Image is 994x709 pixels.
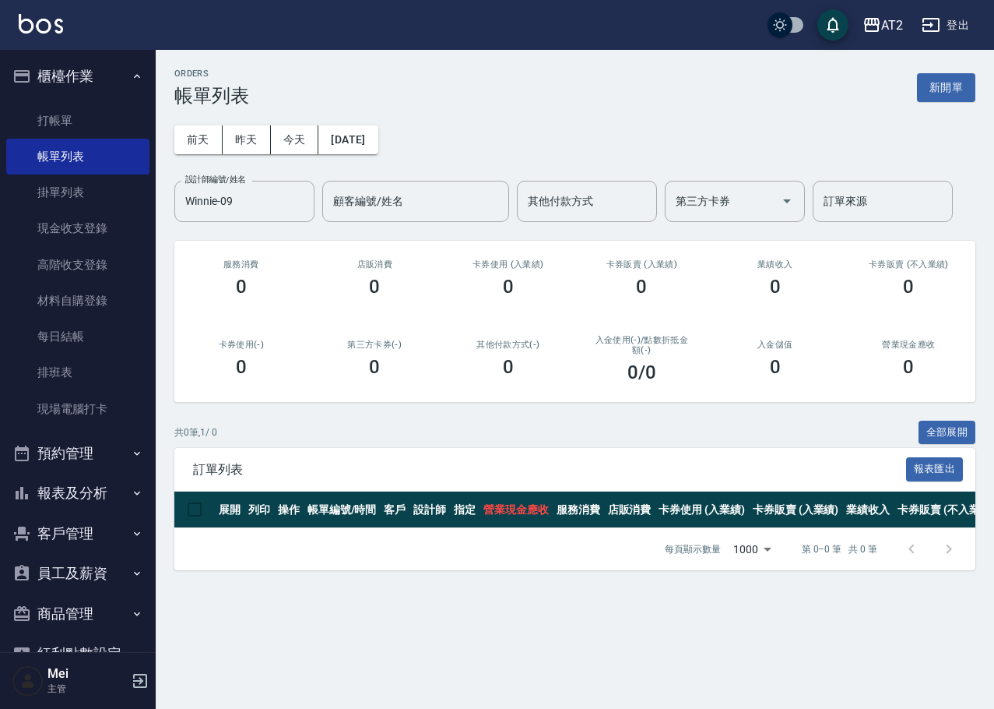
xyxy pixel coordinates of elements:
[369,356,380,378] h3: 0
[369,276,380,298] h3: 0
[842,492,894,528] th: 業績收入
[636,276,647,298] h3: 0
[19,14,63,34] img: Logo
[6,594,149,634] button: 商品管理
[271,125,319,154] button: 今天
[6,553,149,594] button: 員工及薪資
[770,356,781,378] h3: 0
[749,492,843,528] th: 卡券販賣 (入業績)
[6,247,149,283] a: 高階收支登錄
[12,665,44,697] img: Person
[47,666,127,682] h5: Mei
[318,125,378,154] button: [DATE]
[917,79,975,94] a: 新開單
[244,492,274,528] th: 列印
[6,319,149,354] a: 每日結帳
[774,189,799,213] button: Open
[553,492,604,528] th: 服務消費
[627,362,656,383] h3: 0 /0
[802,542,877,556] p: 第 0–0 筆 共 0 筆
[655,492,749,528] th: 卡券使用 (入業績)
[193,259,290,270] h3: 服務消費
[856,9,909,41] button: AT2
[665,542,721,556] p: 每頁顯示數量
[450,492,479,528] th: 指定
[47,682,127,696] p: 主管
[906,461,964,476] a: 報表匯出
[479,492,553,528] th: 營業現金應收
[6,103,149,139] a: 打帳單
[327,340,423,350] h2: 第三方卡券(-)
[861,340,957,350] h2: 營業現金應收
[174,125,223,154] button: 前天
[6,139,149,175] a: 帳單列表
[594,335,690,355] h2: 入金使用(-) /點數折抵金額(-)
[727,340,824,350] h2: 入金儲值
[903,356,914,378] h3: 0
[917,73,975,102] button: 新開單
[460,259,557,270] h2: 卡券使用 (入業績)
[223,125,271,154] button: 昨天
[236,276,247,298] h3: 0
[915,11,975,40] button: 登出
[727,259,824,270] h2: 業績收入
[185,174,246,185] label: 設計師編號/姓名
[380,492,409,528] th: 客戶
[460,340,557,350] h2: 其他付款方式(-)
[503,356,514,378] h3: 0
[817,9,848,41] button: save
[503,276,514,298] h3: 0
[174,425,217,439] p: 共 0 筆, 1 / 0
[6,513,149,554] button: 客戶管理
[594,259,690,270] h2: 卡券販賣 (入業績)
[6,391,149,427] a: 現場電腦打卡
[918,421,976,445] button: 全部展開
[6,56,149,97] button: 櫃檯作業
[770,276,781,298] h3: 0
[903,276,914,298] h3: 0
[6,633,149,674] button: 紅利點數設定
[327,259,423,270] h2: 店販消費
[727,528,777,570] div: 1000
[6,473,149,513] button: 報表及分析
[409,492,450,528] th: 設計師
[6,354,149,390] a: 排班表
[6,210,149,246] a: 現金收支登錄
[304,492,381,528] th: 帳單編號/時間
[604,492,655,528] th: 店販消費
[6,433,149,474] button: 預約管理
[6,175,149,210] a: 掛單列表
[6,283,149,319] a: 材料自購登錄
[193,340,290,350] h2: 卡券使用(-)
[193,462,906,478] span: 訂單列表
[274,492,304,528] th: 操作
[215,492,244,528] th: 展開
[174,69,249,79] h2: ORDERS
[906,457,964,481] button: 報表匯出
[861,259,957,270] h2: 卡券販賣 (不入業績)
[236,356,247,378] h3: 0
[881,16,903,35] div: AT2
[174,85,249,107] h3: 帳單列表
